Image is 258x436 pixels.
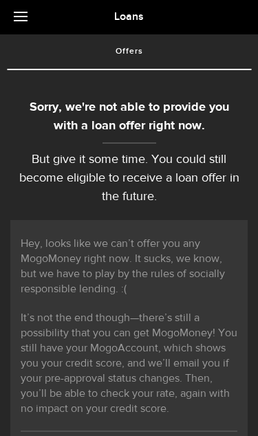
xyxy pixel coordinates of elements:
[10,98,248,135] div: Sorry, we're not able to provide you with a loan offer right now.
[10,151,248,206] p: But give it some time. You could still become eligible to receive a loan offer in the future.
[7,34,251,69] a: Offers
[21,311,237,417] p: It’s not the end though—there’s still a possibility that you can get MogoMoney! You still have yo...
[114,10,144,23] span: Loans
[21,237,237,297] p: Hey, looks like we can’t offer you any MogoMoney right now. It sucks, we know, but we have to pla...
[7,34,251,70] ul: Tabs Navigation
[200,378,258,436] iframe: LiveChat chat widget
